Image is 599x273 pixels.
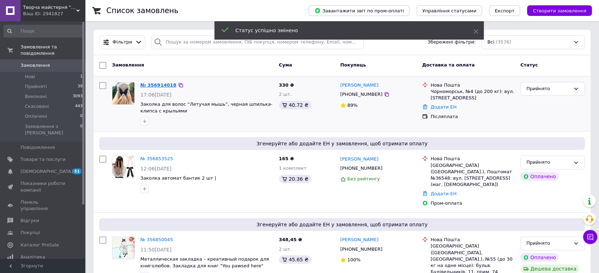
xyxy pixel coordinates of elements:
[25,113,47,120] span: Оплачені
[431,156,515,162] div: Нова Пошта
[140,256,269,268] a: Металлическая закладка – креативный подарок для книголюбов. Закладка для книг "You pawsed here"
[339,164,384,173] div: [PHONE_NUMBER]
[112,237,135,259] a: Фото товару
[140,156,173,161] a: № 356853525
[279,165,307,171] span: 1 комплект
[151,35,364,49] input: Пошук за номером замовлення, ПІБ покупця, номером телефону, Email, номером накладної
[422,62,475,68] span: Доставка та оплата
[533,8,586,13] span: Створити замовлення
[102,221,582,228] span: Згенеруйте або додайте ЕН у замовлення, щоб отримати оплату
[340,62,366,68] span: Покупець
[102,140,582,147] span: Згенеруйте або додайте ЕН у замовлення, щоб отримати оплату
[340,82,379,89] a: [PERSON_NAME]
[4,25,83,37] input: Пошук
[78,83,83,90] span: 39
[520,8,592,13] a: Створити замовлення
[25,93,47,100] span: Виконані
[520,253,559,262] div: Оплачено
[140,82,177,88] a: № 356914018
[80,113,83,120] span: 0
[279,156,294,161] span: 165 ₴
[347,103,358,108] span: 89%
[279,62,292,68] span: Cума
[431,191,457,196] a: Додати ЕН
[339,90,384,99] div: [PHONE_NUMBER]
[140,101,272,114] a: Заколка для волос “Летучая мышь”, черная шпилька-клипса с крыльями
[279,82,294,88] span: 330 ₴
[526,85,570,93] div: Прийнято
[25,74,35,80] span: Нові
[431,88,515,101] div: Чорноморськ, №4 (до 200 кг): вул. [STREET_ADDRESS]
[21,62,50,69] span: Замовлення
[520,62,538,68] span: Статус
[340,156,379,163] a: [PERSON_NAME]
[279,101,311,109] div: 40.72 ₴
[431,114,515,120] div: Післяплата
[25,123,80,136] span: Замовлення з [PERSON_NAME]
[527,5,592,16] button: Створити замовлення
[23,11,85,17] div: Ваш ID: 2941827
[431,82,515,88] div: Нова Пошта
[431,104,457,110] a: Додати ЕН
[73,168,82,174] span: 51
[279,246,292,252] span: 2 шт.
[80,123,83,136] span: 0
[487,39,494,46] span: Всі
[21,44,85,57] span: Замовлення та повідомлення
[21,168,73,175] span: [DEMOGRAPHIC_DATA]
[495,8,515,13] span: Експорт
[431,162,515,188] div: [GEOGRAPHIC_DATA] ([GEOGRAPHIC_DATA].), Поштомат №36548: вул. [STREET_ADDRESS] (маг. [DEMOGRAPHIC...
[279,92,292,97] span: 2 шт.
[113,39,132,46] span: Фільтри
[112,156,135,178] a: Фото товару
[422,8,476,13] span: Управління статусами
[526,159,570,166] div: Прийнято
[347,176,380,181] span: Без рейтингу
[80,74,83,80] span: 1
[73,93,83,100] span: 3093
[112,82,135,105] a: Фото товару
[427,39,476,46] span: Збережені фільтри:
[431,237,515,243] div: Нова Пошта
[431,200,515,207] div: Пром-оплата
[520,172,559,181] div: Оплачено
[279,175,311,183] div: 20.36 ₴
[112,156,134,178] img: Фото товару
[21,180,66,193] span: Показники роботи компанії
[340,237,379,243] a: [PERSON_NAME]
[112,62,144,68] span: Замовлення
[520,265,579,273] div: Дешева доставка
[21,230,40,236] span: Покупці
[416,5,482,16] button: Управління статусами
[496,39,511,45] span: (3576)
[25,83,47,90] span: Прийняті
[112,82,134,104] img: Фото товару
[583,230,597,244] button: Чат з покупцем
[106,6,178,15] h1: Список замовлень
[526,240,570,247] div: Прийнято
[140,166,172,172] span: 12:06[DATE]
[279,255,311,264] div: 45.65 ₴
[75,103,83,110] span: 443
[21,156,66,163] span: Товари та послуги
[489,5,520,16] button: Експорт
[21,144,55,151] span: Повідомлення
[21,199,66,212] span: Панель управління
[21,254,45,260] span: Аналітика
[21,217,39,224] span: Відгуки
[279,237,302,242] span: 348,45 ₴
[347,257,360,262] span: 100%
[140,247,172,252] span: 11:50[DATE]
[235,27,456,34] div: Статус успішно змінено
[140,92,172,98] span: 17:06[DATE]
[21,242,59,248] span: Каталог ProSale
[140,175,216,181] a: Заколка автомат бантик 2 шт |
[314,7,404,14] span: Завантажити звіт по пром-оплаті
[339,245,384,254] div: [PHONE_NUMBER]
[112,237,134,259] img: Фото товару
[25,103,49,110] span: Скасовані
[23,4,76,11] span: Творча майстерня "WoollyFox"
